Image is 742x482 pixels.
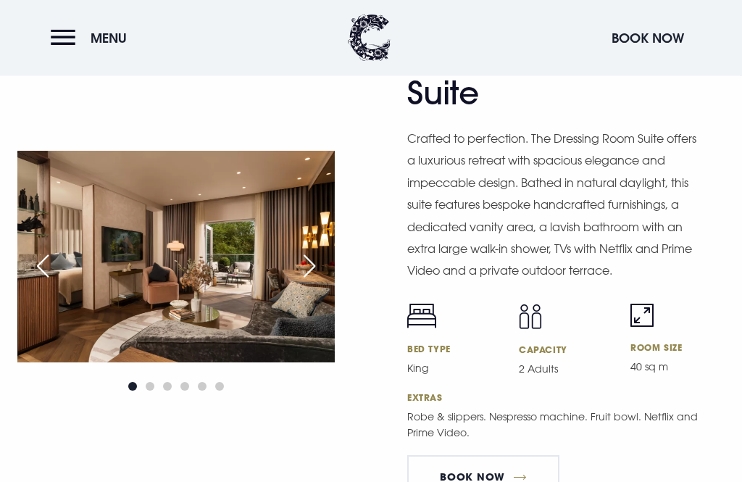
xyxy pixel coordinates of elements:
[291,251,328,283] div: Next slide
[163,383,172,391] span: Go to slide 3
[519,344,613,356] h6: Capacity
[407,128,704,283] p: Crafted to perfection. The Dressing Room Suite offers a luxurious retreat with spacious elegance ...
[519,362,613,378] p: 2 Adults
[407,361,501,377] p: King
[146,383,154,391] span: Go to slide 2
[180,383,189,391] span: Go to slide 4
[198,383,207,391] span: Go to slide 5
[519,304,542,330] img: Capacity icon
[630,342,725,354] h6: Room Size
[215,383,224,391] span: Go to slide 6
[51,22,134,54] button: Menu
[348,14,391,62] img: Clandeboye Lodge
[407,410,704,441] p: Robe & slippers. Nespresso machine. Fruit bowl. Netflix and Prime Video.
[128,383,137,391] span: Go to slide 1
[630,304,654,328] img: Room size icon
[407,304,436,329] img: Bed icon
[604,22,691,54] button: Book Now
[407,344,501,355] h6: Bed Type
[91,30,127,46] span: Menu
[407,392,725,404] h6: Extras
[17,151,335,363] img: Hotel in Bangor Northern Ireland
[630,360,725,375] p: 40 sq m
[25,251,61,283] div: Previous slide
